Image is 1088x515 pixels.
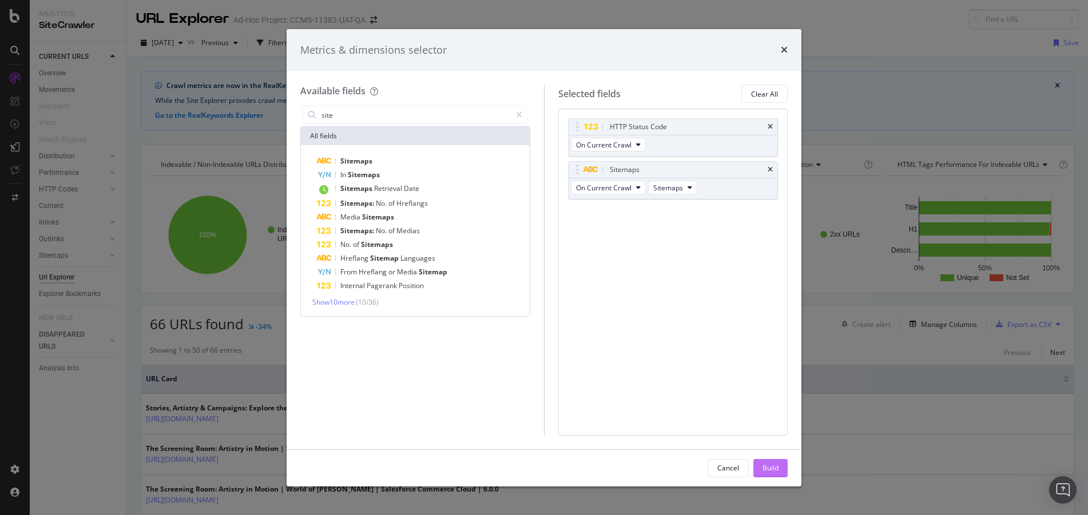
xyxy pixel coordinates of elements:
[376,226,388,235] span: No.
[376,198,388,208] span: No.
[300,85,366,97] div: Available fields
[708,459,749,477] button: Cancel
[558,87,621,101] div: Selected fields
[1049,476,1077,504] div: Open Intercom Messenger
[741,85,788,103] button: Clear All
[388,198,396,208] span: of
[287,29,801,486] div: modal
[300,43,447,58] div: Metrics & dimensions selector
[340,183,374,193] span: Sitemaps
[400,253,435,263] span: Languages
[388,267,397,277] span: or
[301,127,530,145] div: All fields
[717,463,739,473] div: Cancel
[781,43,788,58] div: times
[568,161,779,199] div: SitemapstimesOn Current CrawlSitemaps
[576,140,632,150] span: On Current Crawl
[353,239,361,249] span: of
[374,183,404,193] span: Retrieval
[348,170,380,179] span: Sitemaps
[340,226,376,235] span: Sitemaps:
[356,297,379,307] span: ( 10 / 36 )
[610,164,640,175] div: Sitemaps
[340,253,370,263] span: Hreflang
[576,183,632,193] span: On Current Crawl
[340,212,362,222] span: Media
[768,123,773,130] div: times
[751,89,778,99] div: Clear All
[362,212,394,222] span: Sitemaps
[388,226,396,235] span: of
[359,267,388,277] span: Hreflang
[653,183,683,193] span: Sitemaps
[763,463,779,473] div: Build
[340,198,376,208] span: Sitemaps:
[768,166,773,173] div: times
[568,118,779,157] div: HTTP Status CodetimesOn Current Crawl
[340,170,348,179] span: In
[312,297,355,307] span: Show 10 more
[320,106,511,123] input: Search by field name
[404,183,419,193] span: Date
[397,267,419,277] span: Media
[648,181,697,194] button: Sitemaps
[419,267,447,277] span: Sitemap
[396,226,420,235] span: Medias
[370,253,400,263] span: Sitemap
[399,281,424,290] span: Position
[396,198,428,208] span: Hreflangs
[340,239,353,249] span: No.
[367,281,399,290] span: Pagerank
[361,239,393,249] span: Sitemaps
[610,121,667,133] div: HTTP Status Code
[753,459,788,477] button: Build
[571,138,646,151] button: On Current Crawl
[340,156,372,166] span: Sitemaps
[340,267,359,277] span: From
[340,281,367,290] span: Internal
[571,181,646,194] button: On Current Crawl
